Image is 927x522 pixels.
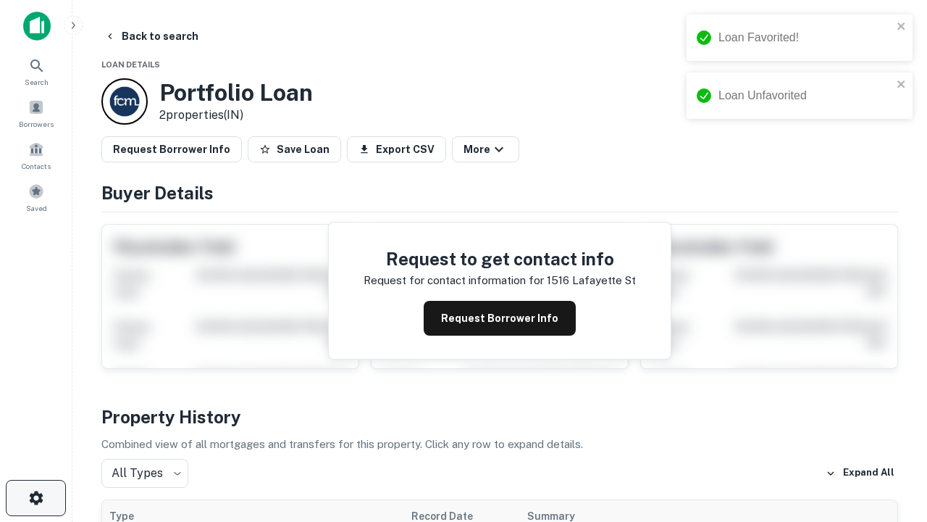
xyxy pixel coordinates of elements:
a: Contacts [4,136,68,175]
div: Loan Unfavorited [718,87,892,104]
p: Request for contact information for [364,272,544,289]
p: 1516 lafayette st [547,272,636,289]
div: Loan Favorited! [718,29,892,46]
button: close [897,20,907,34]
h4: Property History [101,404,898,430]
h4: Request to get contact info [364,246,636,272]
a: Search [4,51,68,91]
button: close [897,78,907,92]
button: Back to search [98,23,204,49]
p: Combined view of all mortgages and transfers for this property. Click any row to expand details. [101,436,898,453]
span: Borrowers [19,118,54,130]
button: More [452,136,519,162]
button: Request Borrower Info [424,301,576,336]
span: Contacts [22,160,51,172]
a: Saved [4,178,68,217]
h3: Portfolio Loan [159,79,313,107]
span: Search [25,76,49,88]
p: 2 properties (IN) [159,107,313,124]
a: Borrowers [4,94,68,133]
button: Expand All [822,463,898,484]
h4: Buyer Details [101,180,898,206]
iframe: Chat Widget [855,360,927,429]
button: Export CSV [347,136,446,162]
div: All Types [101,459,188,488]
button: Save Loan [248,136,341,162]
button: Request Borrower Info [101,136,242,162]
span: Loan Details [101,60,160,69]
img: capitalize-icon.png [23,12,51,41]
span: Saved [26,202,47,214]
